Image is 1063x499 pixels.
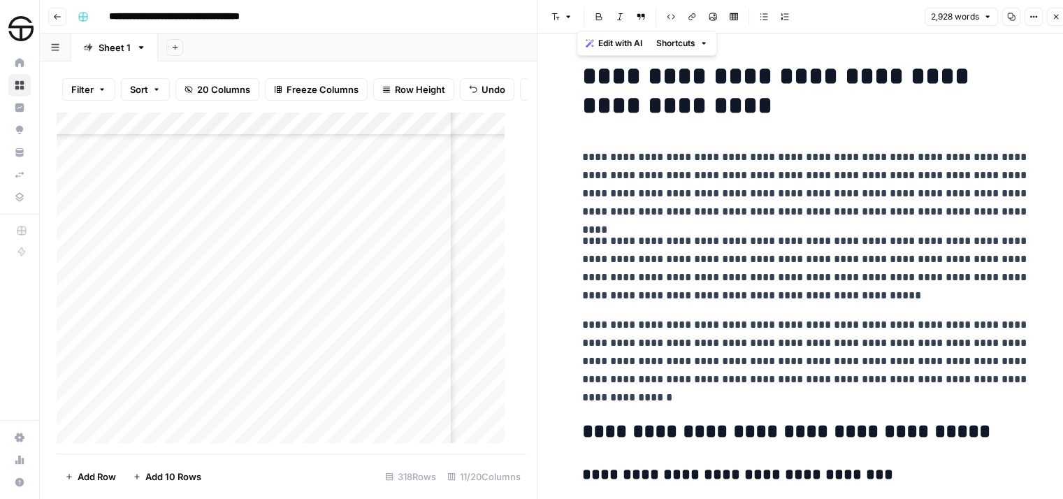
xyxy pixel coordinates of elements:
[442,465,526,488] div: 11/20 Columns
[482,82,505,96] span: Undo
[78,470,116,484] span: Add Row
[651,34,714,52] button: Shortcuts
[8,52,31,74] a: Home
[71,34,158,62] a: Sheet 1
[925,8,998,26] button: 2,928 words
[99,41,131,55] div: Sheet 1
[8,74,31,96] a: Browse
[175,78,259,101] button: 20 Columns
[130,82,148,96] span: Sort
[8,141,31,164] a: Your Data
[598,37,642,50] span: Edit with AI
[580,34,648,52] button: Edit with AI
[62,78,115,101] button: Filter
[57,465,124,488] button: Add Row
[8,11,31,46] button: Workspace: SimpleTire
[8,186,31,208] a: Data Library
[931,10,979,23] span: 2,928 words
[8,471,31,493] button: Help + Support
[197,82,250,96] span: 20 Columns
[287,82,359,96] span: Freeze Columns
[460,78,514,101] button: Undo
[8,96,31,119] a: Insights
[145,470,201,484] span: Add 10 Rows
[395,82,445,96] span: Row Height
[8,164,31,186] a: Syncs
[8,426,31,449] a: Settings
[8,449,31,471] a: Usage
[373,78,454,101] button: Row Height
[8,119,31,141] a: Opportunities
[121,78,170,101] button: Sort
[8,16,34,41] img: SimpleTire Logo
[124,465,210,488] button: Add 10 Rows
[379,465,442,488] div: 318 Rows
[656,37,695,50] span: Shortcuts
[265,78,368,101] button: Freeze Columns
[71,82,94,96] span: Filter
